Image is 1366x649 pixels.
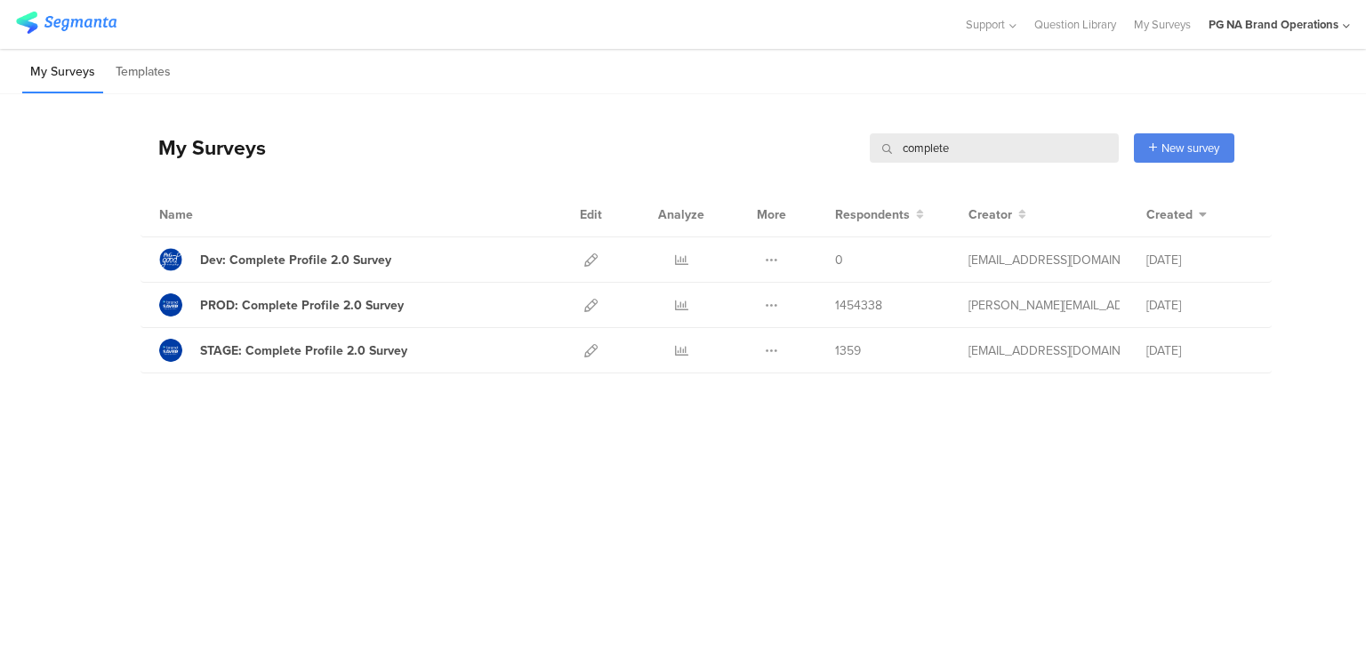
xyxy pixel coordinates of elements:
[968,251,1120,269] div: varun.yadav@mindtree.com
[200,341,407,360] div: STAGE: Complete Profile 2.0 Survey
[159,339,407,362] a: STAGE: Complete Profile 2.0 Survey
[835,296,882,315] span: 1454338
[108,52,179,93] li: Templates
[22,52,103,93] li: My Surveys
[1146,296,1253,315] div: [DATE]
[655,192,708,236] div: Analyze
[752,192,791,236] div: More
[835,341,861,360] span: 1359
[16,12,117,34] img: segmanta logo
[835,205,910,224] span: Respondents
[200,251,391,269] div: Dev: Complete Profile 2.0 Survey
[200,296,404,315] div: PROD: Complete Profile 2.0 Survey
[1146,205,1207,224] button: Created
[159,293,404,316] a: PROD: Complete Profile 2.0 Survey
[835,205,924,224] button: Respondents
[159,205,266,224] div: Name
[141,132,266,163] div: My Surveys
[1146,205,1193,224] span: Created
[572,192,610,236] div: Edit
[159,248,391,271] a: Dev: Complete Profile 2.0 Survey
[968,205,1012,224] span: Creator
[1146,341,1253,360] div: [DATE]
[1161,140,1219,156] span: New survey
[1209,16,1338,33] div: PG NA Brand Operations
[1146,251,1253,269] div: [DATE]
[835,251,843,269] span: 0
[968,341,1120,360] div: gallup.r@pg.com
[968,205,1026,224] button: Creator
[966,16,1005,33] span: Support
[870,133,1119,163] input: Survey Name, Creator...
[968,296,1120,315] div: chellappa.uc@pg.com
